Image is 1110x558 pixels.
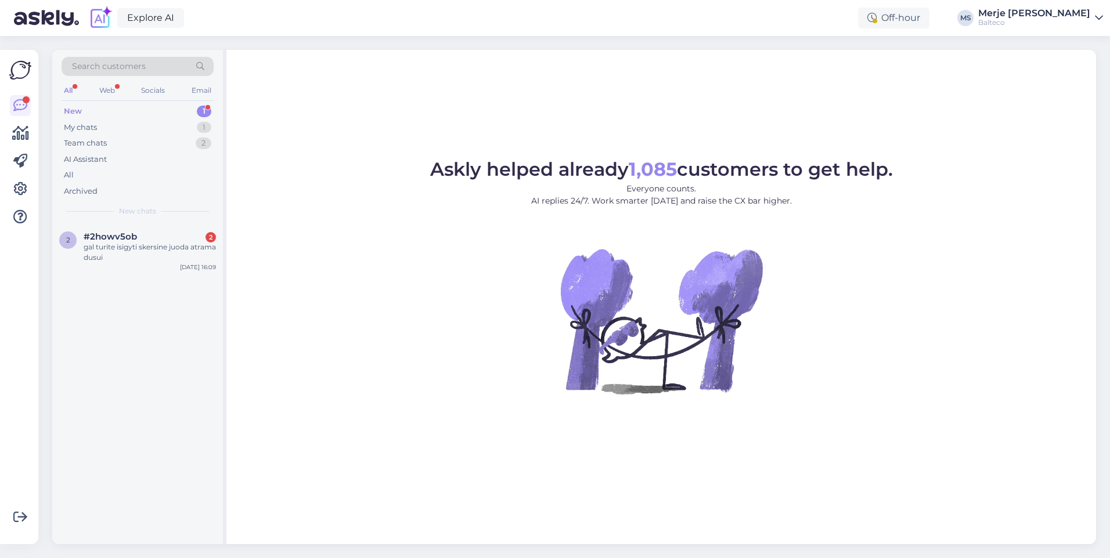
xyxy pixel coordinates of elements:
[978,9,1090,18] div: Merje [PERSON_NAME]
[84,242,216,263] div: gal turite isigyti skersine juoda atrama dusui
[197,122,211,133] div: 1
[430,183,893,207] p: Everyone counts. AI replies 24/7. Work smarter [DATE] and raise the CX bar higher.
[64,154,107,165] div: AI Assistant
[629,158,677,180] b: 1,085
[430,158,893,180] span: Askly helped already customers to get help.
[64,122,97,133] div: My chats
[557,216,766,425] img: No Chat active
[206,232,216,242] div: 2
[978,18,1090,27] div: Balteco
[72,60,146,73] span: Search customers
[189,83,214,98] div: Email
[117,8,184,28] a: Explore AI
[97,83,117,98] div: Web
[64,169,74,181] div: All
[197,106,211,117] div: 1
[858,8,929,28] div: Off-hour
[64,137,107,149] div: Team chats
[62,83,75,98] div: All
[180,263,216,271] div: [DATE] 16:09
[139,83,167,98] div: Socials
[84,231,137,242] span: #2howv5ob
[64,186,98,197] div: Archived
[119,206,156,216] span: New chats
[957,10,974,26] div: MS
[66,235,70,244] span: 2
[9,59,31,81] img: Askly Logo
[196,137,211,149] div: 2
[64,106,82,117] div: New
[978,9,1103,27] a: Merje [PERSON_NAME]Balteco
[88,6,113,30] img: explore-ai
